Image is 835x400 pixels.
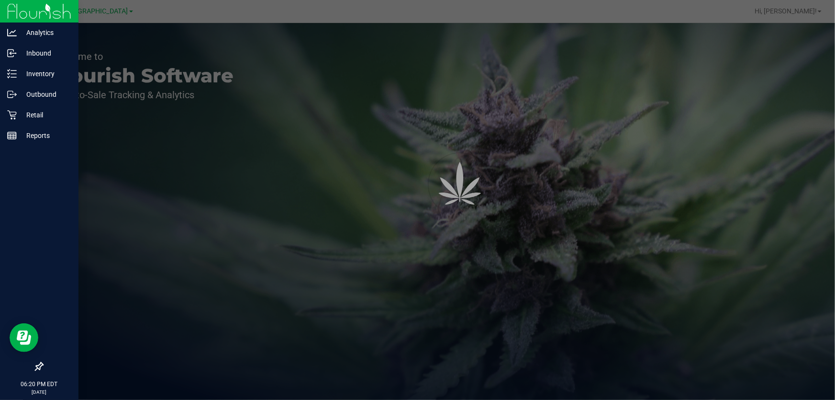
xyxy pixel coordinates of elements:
p: Retail [17,109,74,121]
inline-svg: Analytics [7,28,17,37]
inline-svg: Inbound [7,48,17,58]
inline-svg: Outbound [7,90,17,99]
p: Analytics [17,27,74,38]
p: Outbound [17,89,74,100]
iframe: Resource center [10,323,38,352]
p: Reports [17,130,74,141]
inline-svg: Reports [7,131,17,140]
inline-svg: Retail [7,110,17,120]
inline-svg: Inventory [7,69,17,79]
p: Inventory [17,68,74,80]
p: [DATE] [4,389,74,396]
p: 06:20 PM EDT [4,380,74,389]
p: Inbound [17,47,74,59]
